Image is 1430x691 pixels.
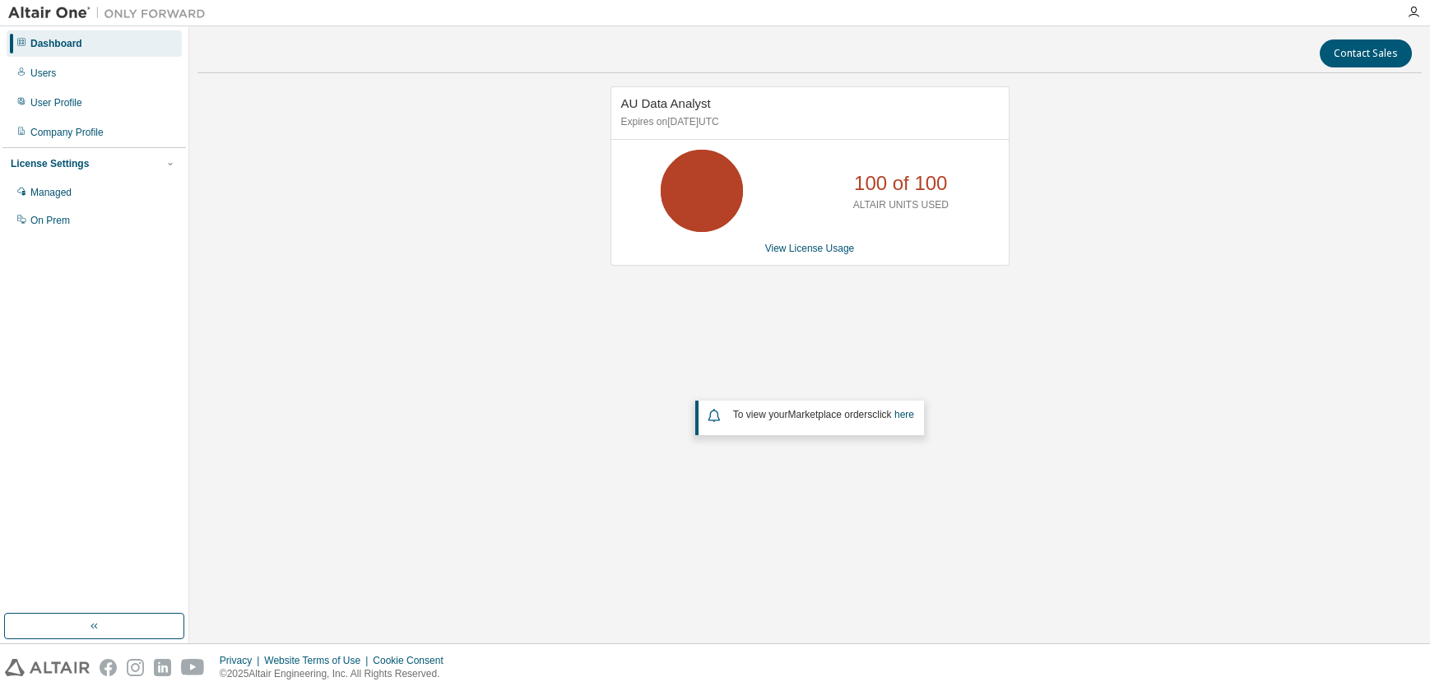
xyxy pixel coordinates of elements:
img: linkedin.svg [154,659,171,676]
div: Managed [30,186,72,199]
button: Contact Sales [1320,39,1412,67]
div: On Prem [30,214,70,227]
div: Privacy [220,654,264,667]
div: Website Terms of Use [264,654,373,667]
img: facebook.svg [100,659,117,676]
p: ALTAIR UNITS USED [853,198,949,212]
div: Cookie Consent [373,654,453,667]
a: View License Usage [765,243,855,254]
div: User Profile [30,96,82,109]
img: youtube.svg [181,659,205,676]
img: instagram.svg [127,659,144,676]
span: To view your click [733,409,914,420]
a: here [894,409,914,420]
div: License Settings [11,157,89,170]
div: Dashboard [30,37,82,50]
p: © 2025 Altair Engineering, Inc. All Rights Reserved. [220,667,453,681]
div: Users [30,67,56,80]
p: 100 of 100 [854,169,947,197]
em: Marketplace orders [788,409,873,420]
div: Company Profile [30,126,104,139]
img: Altair One [8,5,214,21]
span: AU Data Analyst [621,96,711,110]
img: altair_logo.svg [5,659,90,676]
p: Expires on [DATE] UTC [621,115,995,129]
